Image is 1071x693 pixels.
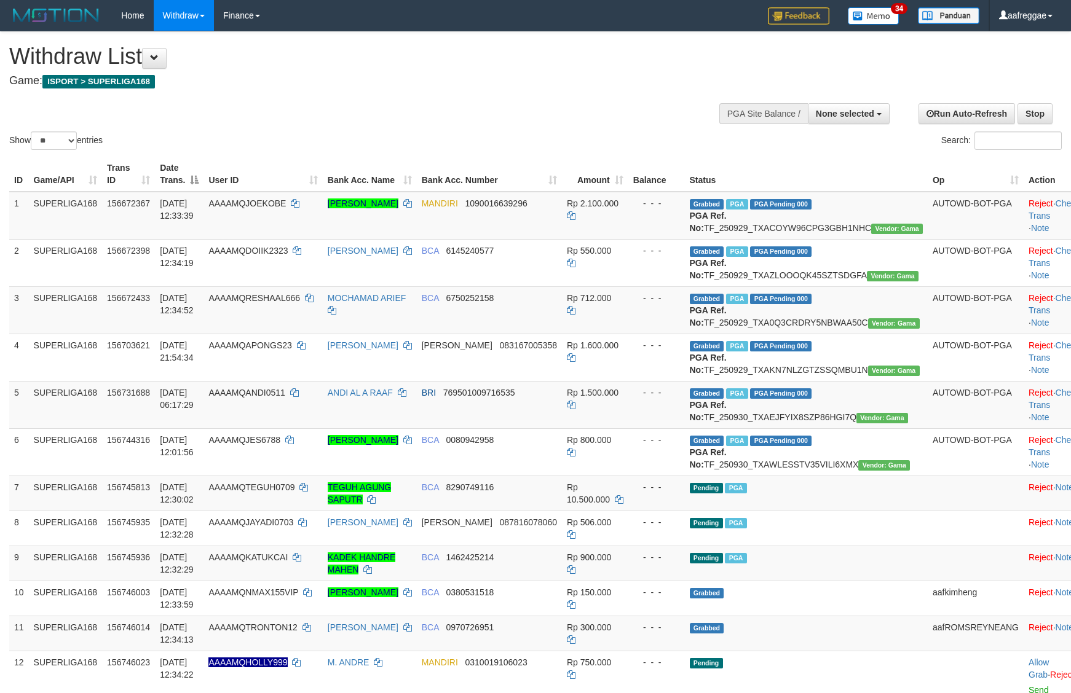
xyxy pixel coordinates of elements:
[816,109,874,119] span: None selected
[208,388,285,397] span: AAAAMQANDI0511
[208,482,294,492] span: AAAAMQTEGUH0709
[328,340,398,350] a: [PERSON_NAME]
[928,157,1024,192] th: Op: activate to sort column ascending
[750,436,812,446] span: PGA Pending
[107,388,150,397] span: 156731688
[633,339,680,351] div: - - -
[208,198,286,208] span: AAAAMQJOEKOBE
[208,340,291,350] span: AAAAMQAPONGS23
[868,318,920,329] span: Vendor URL: https://trx31.1velocity.biz
[422,482,439,492] span: BCA
[685,239,928,286] td: TF_250929_TXAZLOOOQK45SZTSDGFA
[928,286,1024,334] td: AUTOWD-BOT-PGA
[690,211,727,233] b: PGA Ref. No:
[690,518,723,528] span: Pending
[328,482,391,504] a: TEGUH AGUNG SAPUTR
[1029,198,1053,208] a: Reject
[567,482,610,504] span: Rp 10.500.000
[160,587,194,609] span: [DATE] 12:33:59
[443,388,515,397] span: Copy 769501009716535 to clipboard
[160,482,194,504] span: [DATE] 12:30:02
[1029,657,1049,679] a: Allow Grab
[29,381,103,428] td: SUPERLIGA168
[446,622,494,632] span: Copy 0970726951 to clipboard
[567,198,618,208] span: Rp 2.100.000
[107,198,150,208] span: 156672367
[858,460,910,471] span: Vendor URL: https://trx31.1velocity.biz
[422,657,458,667] span: MANDIRI
[160,622,194,644] span: [DATE] 12:34:13
[328,435,398,445] a: [PERSON_NAME]
[726,341,748,351] span: Marked by aafchhiseyha
[9,131,103,150] label: Show entries
[160,388,194,410] span: [DATE] 06:17:29
[750,294,812,304] span: PGA Pending
[685,334,928,381] td: TF_250929_TXAKN7NLZGTZSSQMBU1N
[107,246,150,256] span: 156672398
[29,581,103,616] td: SUPERLIGA168
[928,616,1024,651] td: aafROMSREYNEANG
[562,157,628,192] th: Amount: activate to sort column ascending
[690,388,724,399] span: Grabbed
[208,293,300,303] span: AAAAMQRESHAAL666
[685,157,928,192] th: Status
[446,293,494,303] span: Copy 6750252158 to clipboard
[750,341,812,351] span: PGA Pending
[422,198,458,208] span: MANDIRI
[685,192,928,240] td: TF_250929_TXACOYW96CPG3GBH1NHC
[29,476,103,511] td: SUPERLIGA168
[29,546,103,581] td: SUPERLIGA168
[465,198,528,208] span: Copy 1090016639296 to clipboard
[9,6,103,25] img: MOTION_logo.png
[29,286,103,334] td: SUPERLIGA168
[204,157,322,192] th: User ID: activate to sort column ascending
[328,246,398,256] a: [PERSON_NAME]
[9,75,701,87] h4: Game:
[107,435,150,445] span: 156744316
[848,7,899,25] img: Button%20Memo.svg
[685,381,928,428] td: TF_250930_TXAEJFYIX8SZP86HGI7Q
[633,586,680,598] div: - - -
[719,103,808,124] div: PGA Site Balance /
[690,199,724,209] span: Grabbed
[160,198,194,221] span: [DATE] 12:33:39
[918,7,979,24] img: panduan.png
[1029,388,1053,397] a: Reject
[768,7,829,25] img: Feedback.jpg
[868,366,920,376] span: Vendor URL: https://trx31.1velocity.biz
[422,435,439,445] span: BCA
[1029,552,1053,562] a: Reject
[500,517,557,527] span: Copy 087816078060 to clipboard
[567,657,611,667] span: Rp 750.000
[42,75,155,88] span: ISPORT > SUPERLIGA168
[9,157,29,192] th: ID
[891,3,907,14] span: 34
[107,517,150,527] span: 156745935
[1031,412,1049,422] a: Note
[446,587,494,597] span: Copy 0380531518 to clipboard
[9,511,29,546] td: 8
[633,481,680,493] div: - - -
[465,657,528,667] span: Copy 0310019106023 to clipboard
[9,334,29,381] td: 4
[1018,103,1053,124] a: Stop
[567,246,611,256] span: Rp 550.000
[633,434,680,446] div: - - -
[690,483,723,493] span: Pending
[567,340,618,350] span: Rp 1.600.000
[155,157,204,192] th: Date Trans.: activate to sort column descending
[726,388,748,399] span: Marked by aafromsomean
[690,258,727,280] b: PGA Ref. No:
[328,517,398,527] a: [PERSON_NAME]
[633,386,680,399] div: - - -
[633,621,680,633] div: - - -
[208,587,298,597] span: AAAAMQNMAX155VIP
[328,293,406,303] a: MOCHAMAD ARIEF
[685,428,928,476] td: TF_250930_TXAWLESSTV35VILI6XMX
[208,552,288,562] span: AAAAMQKATUKCAI
[9,286,29,334] td: 3
[107,622,150,632] span: 156746014
[726,294,748,304] span: Marked by aafsoycanthlai
[422,517,492,527] span: [PERSON_NAME]
[422,388,436,397] span: BRI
